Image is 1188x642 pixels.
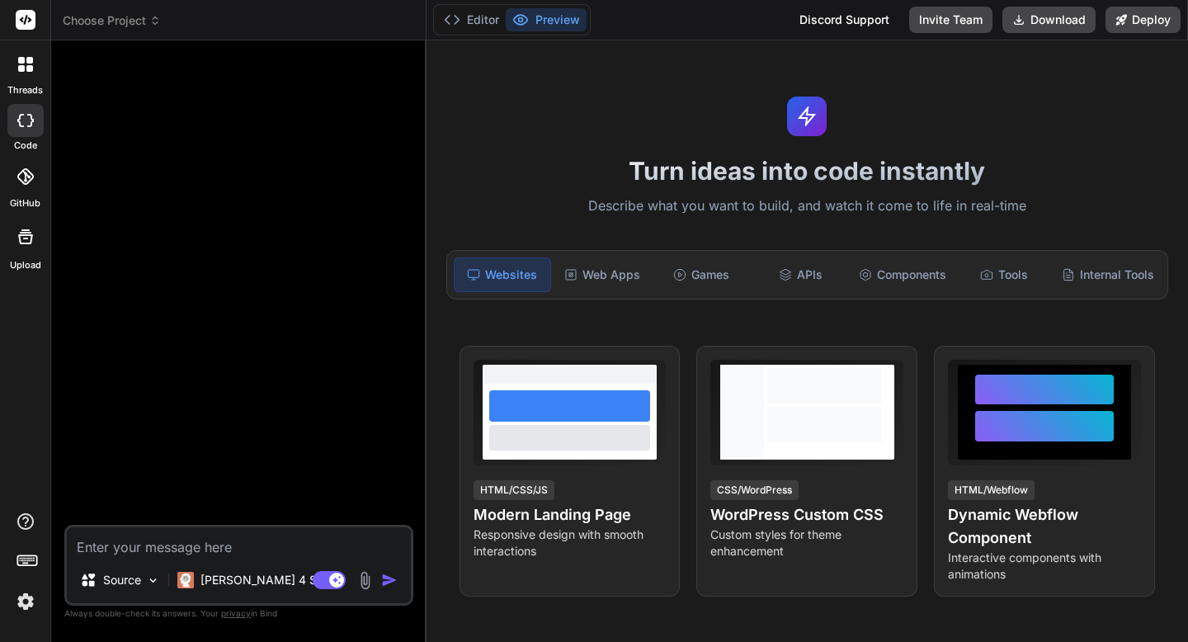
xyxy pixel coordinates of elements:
label: Upload [10,258,41,272]
label: threads [7,83,43,97]
div: Components [852,257,953,292]
div: Tools [956,257,1052,292]
span: privacy [221,608,251,618]
div: Web Apps [554,257,650,292]
h4: Modern Landing Page [474,503,667,526]
div: Websites [454,257,551,292]
label: code [14,139,37,153]
img: settings [12,588,40,616]
div: Games [653,257,749,292]
div: HTML/CSS/JS [474,480,554,500]
p: Custom styles for theme enhancement [710,526,903,559]
img: Pick Models [146,574,160,588]
img: attachment [356,571,375,590]
button: Preview [506,8,587,31]
h4: WordPress Custom CSS [710,503,903,526]
p: Describe what you want to build, and watch it come to life in real-time [436,196,1178,217]
p: Interactive components with animations [948,550,1141,583]
button: Download [1002,7,1096,33]
p: [PERSON_NAME] 4 S.. [200,572,323,588]
span: Choose Project [63,12,161,29]
img: Claude 4 Sonnet [177,572,194,588]
h4: Dynamic Webflow Component [948,503,1141,550]
div: HTML/Webflow [948,480,1035,500]
button: Invite Team [909,7,992,33]
label: GitHub [10,196,40,210]
div: Discord Support [790,7,899,33]
button: Editor [437,8,506,31]
p: Always double-check its answers. Your in Bind [64,606,413,621]
p: Responsive design with smooth interactions [474,526,667,559]
p: Source [103,572,141,588]
h1: Turn ideas into code instantly [436,156,1178,186]
div: Internal Tools [1055,257,1161,292]
div: CSS/WordPress [710,480,799,500]
div: APIs [752,257,848,292]
button: Deploy [1105,7,1181,33]
img: icon [381,572,398,588]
